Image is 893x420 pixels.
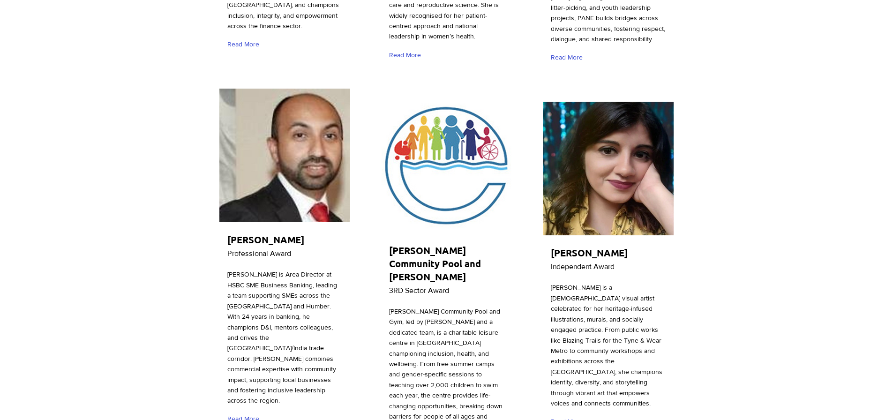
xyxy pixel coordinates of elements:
span: [PERSON_NAME] [551,247,628,259]
span: [PERSON_NAME] is Area Director at HSBC SME Business Banking, leading a team supporting SMEs acros... [227,270,337,404]
a: Read More [551,49,587,66]
span: [PERSON_NAME] Community Pool and [PERSON_NAME] [389,244,481,283]
span: [PERSON_NAME] is a [DEMOGRAPHIC_DATA] visual artist celebrated for her heritage-infused illustrat... [551,284,662,406]
span: Read More [227,40,259,49]
span: Read More [389,51,421,60]
a: Read More [227,36,263,52]
span: 3RD Sector Award [389,286,449,294]
span: Professional Award [227,249,291,257]
span: [PERSON_NAME] [227,233,304,246]
a: Read More [389,47,425,63]
span: Read More [551,53,583,62]
span: Independent Award [551,262,615,270]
